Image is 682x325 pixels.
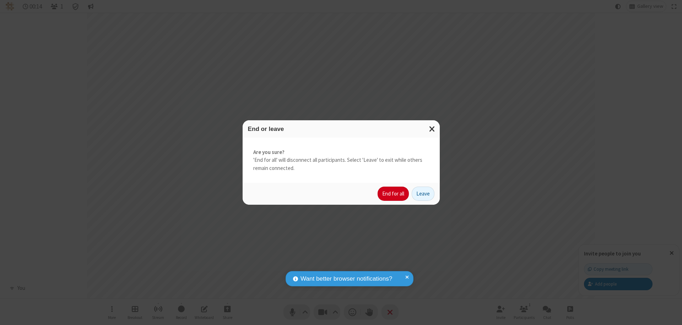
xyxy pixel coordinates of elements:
button: Leave [412,187,434,201]
button: Close modal [425,120,440,138]
button: End for all [378,187,409,201]
h3: End or leave [248,126,434,132]
strong: Are you sure? [253,148,429,156]
div: 'End for all' will disconnect all participants. Select 'Leave' to exit while others remain connec... [243,138,440,183]
span: Want better browser notifications? [301,274,392,283]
